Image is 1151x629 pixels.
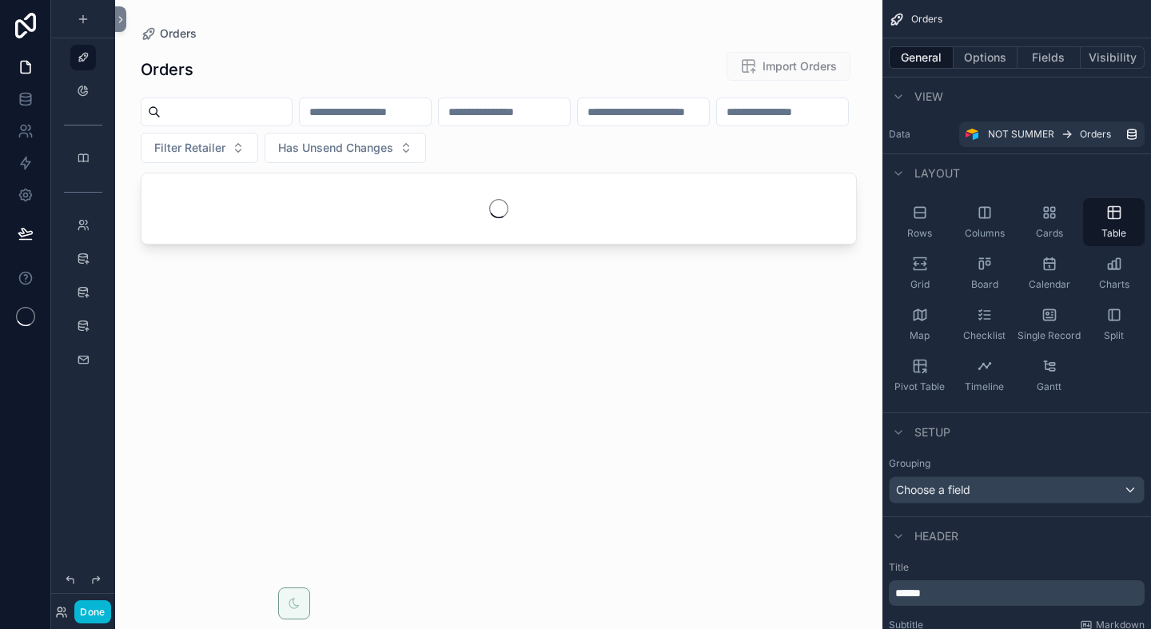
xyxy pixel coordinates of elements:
span: Calendar [1029,278,1070,291]
span: Checklist [963,329,1006,342]
button: Grid [889,249,950,297]
img: Airtable Logo [966,128,978,141]
button: Pivot Table [889,352,950,400]
button: Timeline [954,352,1015,400]
button: Calendar [1018,249,1080,297]
span: Orders [911,13,942,26]
span: Split [1104,329,1124,342]
span: Rows [907,227,932,240]
button: Charts [1083,249,1145,297]
button: Map [889,301,950,348]
button: Cards [1018,198,1080,246]
button: Gantt [1018,352,1080,400]
button: Rows [889,198,950,246]
span: Orders [1080,128,1111,141]
label: Title [889,561,1145,574]
span: Pivot Table [894,380,945,393]
button: Choose a field [889,476,1145,504]
button: Options [954,46,1018,69]
span: Map [910,329,930,342]
a: NOT SUMMEROrders [959,121,1145,147]
span: Setup [914,424,950,440]
span: Layout [914,165,960,181]
button: Visibility [1081,46,1145,69]
span: Table [1101,227,1126,240]
button: Single Record [1018,301,1080,348]
button: Fields [1018,46,1081,69]
button: Board [954,249,1015,297]
span: Timeline [965,380,1004,393]
span: Gantt [1037,380,1061,393]
span: Single Record [1018,329,1081,342]
span: Cards [1036,227,1063,240]
span: Choose a field [896,483,970,496]
span: Grid [910,278,930,291]
span: NOT SUMMER [988,128,1054,141]
button: Done [74,600,110,623]
label: Grouping [889,457,930,470]
span: Columns [965,227,1005,240]
button: Checklist [954,301,1015,348]
span: Header [914,528,958,544]
span: Charts [1099,278,1129,291]
button: General [889,46,954,69]
button: Table [1083,198,1145,246]
button: Columns [954,198,1015,246]
button: Split [1083,301,1145,348]
span: View [914,89,943,105]
label: Data [889,128,953,141]
div: scrollable content [889,580,1145,606]
span: Board [971,278,998,291]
